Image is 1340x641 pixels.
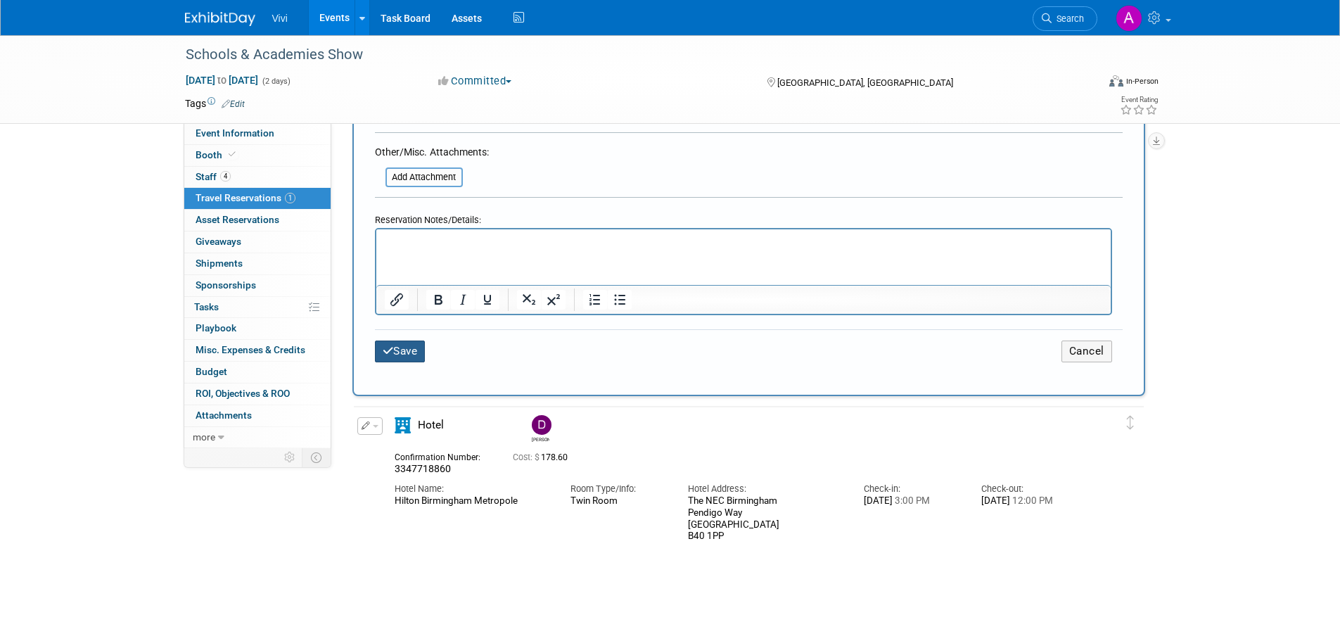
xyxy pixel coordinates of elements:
button: Underline [476,290,499,310]
a: Tasks [184,297,331,318]
span: Asset Reservations [196,214,279,225]
button: Numbered list [583,290,607,310]
button: Insert/edit link [385,290,409,310]
button: Cancel [1061,341,1112,362]
span: ROI, Objectives & ROO [196,388,290,399]
span: Giveaways [196,236,241,247]
div: Check-out: [981,483,1078,495]
img: Format-Inperson.png [1109,75,1123,87]
a: Sponsorships [184,275,331,296]
div: Other/Misc. Attachments: [375,145,489,163]
div: Hilton Birmingham Metropole [395,495,549,507]
a: Attachments [184,405,331,426]
span: 12:00 PM [1010,495,1053,506]
img: Amy Barker [1116,5,1142,32]
div: Reservation Notes/Details: [375,208,1112,228]
div: Event Rating [1120,96,1158,103]
span: to [215,75,229,86]
div: Event Format [1014,73,1159,94]
div: Hotel Name: [395,483,549,495]
img: ExhibitDay [185,12,255,26]
button: Save [375,341,426,362]
span: 3347718860 [395,463,451,474]
a: Edit [222,99,245,109]
span: 4 [220,171,231,182]
button: Subscript [517,290,541,310]
span: 178.60 [513,452,573,462]
a: ROI, Objectives & ROO [184,383,331,405]
img: Dilraj Bansal [532,415,551,435]
a: Event Information [184,123,331,144]
button: Committed [433,74,517,89]
div: The NEC Birmingham Pendigo Way [GEOGRAPHIC_DATA] B40 1PP [688,495,843,542]
iframe: Rich Text Area [376,229,1111,285]
a: Giveaways [184,231,331,253]
a: Booth [184,145,331,166]
button: Superscript [542,290,566,310]
span: 3:00 PM [893,495,930,506]
span: Attachments [196,410,252,421]
button: Bold [426,290,450,310]
span: Travel Reservations [196,192,295,203]
span: Event Information [196,127,274,139]
i: Hotel [395,417,411,433]
span: more [193,431,215,443]
a: Staff4 [184,167,331,188]
span: Booth [196,149,238,160]
span: Playbook [196,322,236,334]
span: Search [1052,13,1084,24]
a: Asset Reservations [184,210,331,231]
a: Budget [184,362,331,383]
span: Tasks [194,301,219,312]
span: Shipments [196,258,243,269]
span: 1 [285,193,295,203]
div: Hotel Address: [688,483,843,495]
td: Tags [185,96,245,110]
span: (2 days) [261,77,291,86]
td: Toggle Event Tabs [302,448,331,467]
button: Bullet list [608,290,632,310]
i: Booth reservation complete [229,151,236,158]
span: Budget [196,366,227,377]
div: [DATE] [864,495,960,507]
div: In-Person [1125,76,1159,87]
a: Travel Reservations1 [184,188,331,209]
a: Misc. Expenses & Credits [184,340,331,361]
div: Confirmation Number: [395,448,492,463]
div: [DATE] [981,495,1078,507]
span: Cost: $ [513,452,541,462]
div: Dilraj Bansal [532,435,549,443]
div: Schools & Academies Show [181,42,1076,68]
td: Personalize Event Tab Strip [278,448,302,467]
i: Click and drag to move item [1127,416,1134,430]
div: Twin Room [570,495,667,507]
a: more [184,427,331,448]
div: Room Type/Info: [570,483,667,495]
span: Hotel [418,419,444,431]
span: Vivi [272,13,288,24]
a: Playbook [184,318,331,339]
div: Check-in: [864,483,960,495]
span: Staff [196,171,231,182]
a: Shipments [184,253,331,274]
span: Sponsorships [196,279,256,291]
span: [GEOGRAPHIC_DATA], [GEOGRAPHIC_DATA] [777,77,953,88]
div: Dilraj Bansal [528,415,553,443]
a: Search [1033,6,1097,31]
span: Misc. Expenses & Credits [196,344,305,355]
span: [DATE] [DATE] [185,74,259,87]
button: Italic [451,290,475,310]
